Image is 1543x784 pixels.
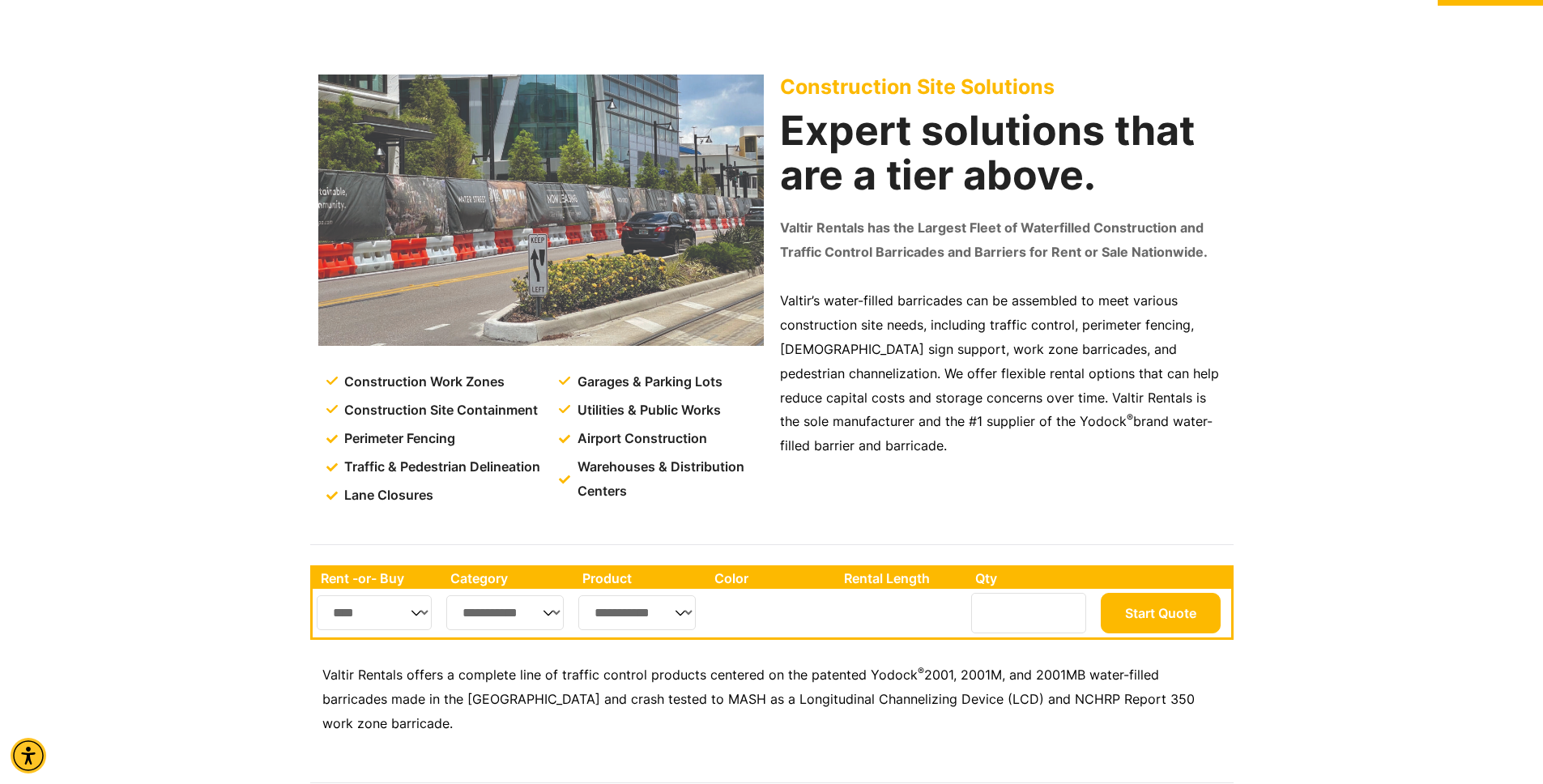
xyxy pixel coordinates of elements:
div: Accessibility Menu [11,738,46,773]
span: Garages & Parking Lots [573,370,722,394]
p: Valtir Rentals has the Largest Fleet of Waterfilled Construction and Traffic Control Barricades a... [780,216,1225,265]
th: Rent -or- Buy [313,568,442,589]
span: Airport Construction [573,427,707,451]
th: Qty [967,568,1096,589]
th: Color [706,568,837,589]
sup: ® [1127,411,1133,424]
img: Construction Site Solutions [318,75,764,346]
span: Valtir Rentals offers a complete line of traffic control products centered on the patented Yodock [322,667,918,683]
select: Single select [446,595,565,630]
th: Category [442,568,575,589]
select: Single select [317,595,433,630]
span: 2001, 2001M, and 2001MB water-filled barricades made in the [GEOGRAPHIC_DATA] and crash tested to... [322,667,1195,731]
span: Perimeter Fencing [340,427,455,451]
th: Product [574,568,706,589]
input: Number [971,593,1086,633]
th: Rental Length [836,568,967,589]
h2: Expert solutions that are a tier above. [780,109,1225,198]
span: Lane Closures [340,484,433,508]
button: Start Quote [1101,593,1221,633]
sup: ® [918,665,924,677]
span: Warehouses & Distribution Centers [573,455,767,504]
p: Valtir’s water-filled barricades can be assembled to meet various construction site needs, includ... [780,289,1225,458]
p: Construction Site Solutions [780,75,1225,99]
select: Single select [578,595,696,630]
span: Construction Site Containment [340,398,538,423]
span: Construction Work Zones [340,370,505,394]
span: Utilities & Public Works [573,398,721,423]
span: Traffic & Pedestrian Delineation [340,455,540,479]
